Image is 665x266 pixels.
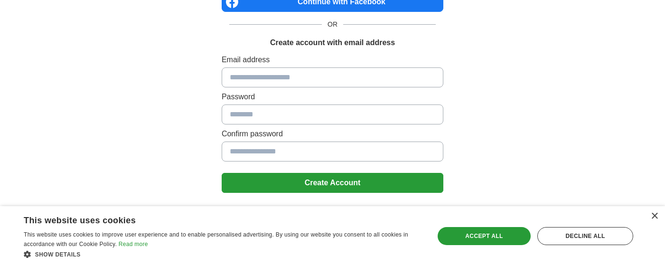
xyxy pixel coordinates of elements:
[438,227,531,245] div: Accept all
[24,212,398,226] div: This website uses cookies
[24,231,408,247] span: This website uses cookies to improve user experience and to enable personalised advertising. By u...
[119,241,148,247] a: Read more, opens a new window
[222,128,443,140] label: Confirm password
[24,249,422,259] div: Show details
[222,91,443,103] label: Password
[651,213,658,220] div: Close
[35,251,81,258] span: Show details
[270,37,395,48] h1: Create account with email address
[322,19,343,29] span: OR
[222,54,443,66] label: Email address
[537,227,633,245] div: Decline all
[222,173,443,193] button: Create Account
